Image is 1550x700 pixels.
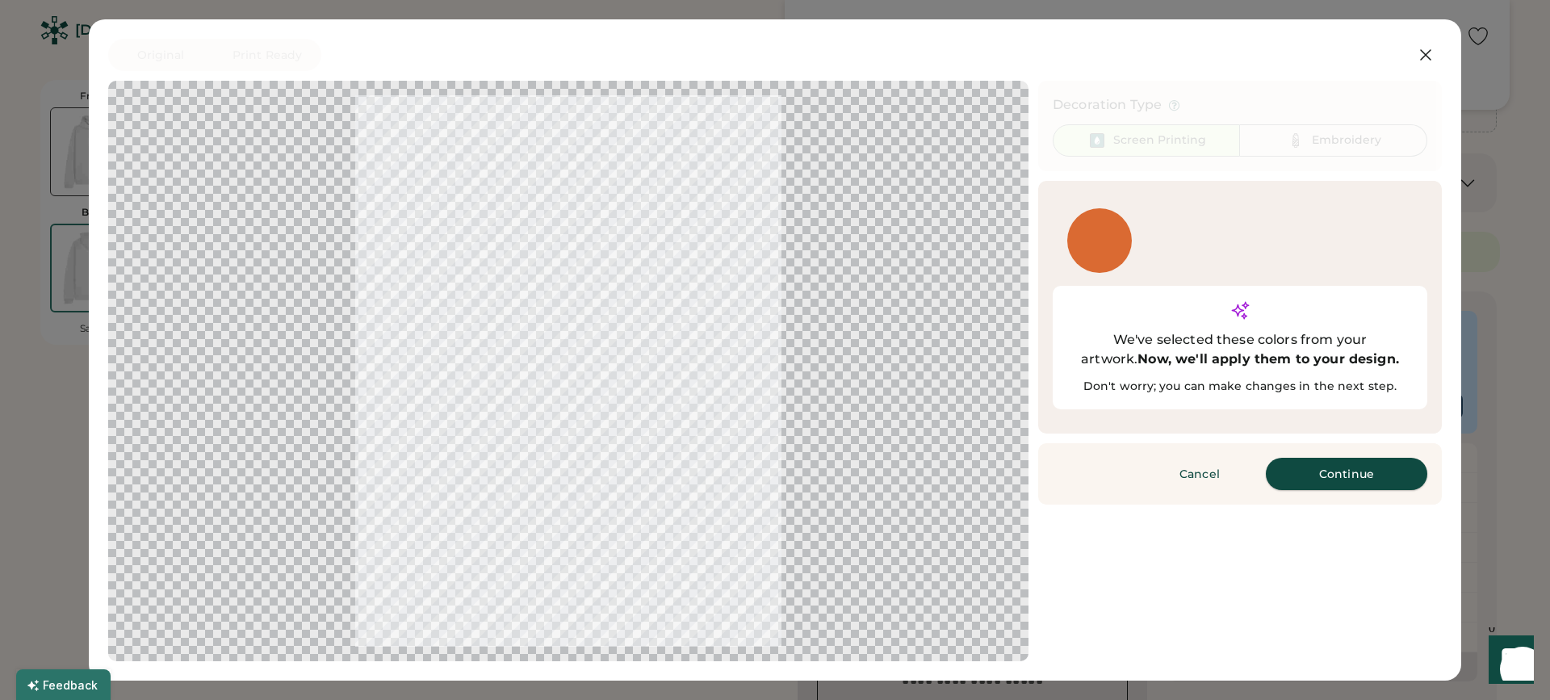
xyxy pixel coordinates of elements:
strong: Now, we'll apply them to your design. [1137,351,1399,367]
button: Original [108,39,213,71]
iframe: Front Chat [1473,627,1543,697]
div: Embroidery [1312,132,1381,149]
img: Ink%20-%20Selected.svg [1087,131,1107,150]
button: Cancel [1143,458,1256,490]
img: Thread%20-%20Unselected.svg [1286,131,1305,150]
div: Screen Printing [1113,132,1206,149]
button: Continue [1266,458,1427,490]
div: We've selected these colors from your artwork. [1067,330,1413,369]
button: Print Ready [213,39,321,71]
div: Don't worry; you can make changes in the next step. [1067,379,1413,395]
div: Decoration Type [1053,95,1162,115]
